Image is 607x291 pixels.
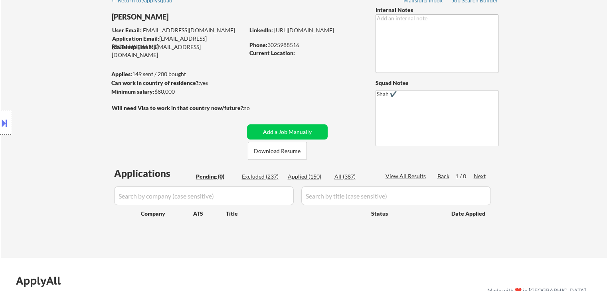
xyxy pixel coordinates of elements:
[274,27,334,33] a: [URL][DOMAIN_NAME]
[16,274,70,287] div: ApplyAll
[112,35,244,50] div: [EMAIL_ADDRESS][DOMAIN_NAME]
[112,27,141,33] strong: User Email:
[247,124,328,140] button: Add a Job Manually
[437,172,450,180] div: Back
[193,210,226,218] div: ATS
[288,173,328,181] div: Applied (150)
[371,206,440,220] div: Status
[249,41,362,49] div: 3025988516
[301,186,491,205] input: Search by title (case sensitive)
[455,172,474,180] div: 1 / 0
[376,6,498,14] div: Internal Notes
[248,142,307,160] button: Download Resume
[111,79,242,87] div: yes
[249,49,295,56] strong: Current Location:
[114,186,294,205] input: Search by company (case sensitive)
[112,43,244,59] div: [EMAIL_ADDRESS][DOMAIN_NAME]
[474,172,486,180] div: Next
[196,173,236,181] div: Pending (0)
[386,172,428,180] div: View All Results
[112,26,244,34] div: [EMAIL_ADDRESS][DOMAIN_NAME]
[111,70,244,78] div: 149 sent / 200 bought
[111,88,244,96] div: $80,000
[243,104,266,112] div: no
[114,169,193,178] div: Applications
[451,210,486,218] div: Date Applied
[112,12,276,22] div: [PERSON_NAME]
[112,35,159,42] strong: Application Email:
[111,79,200,86] strong: Can work in country of residence?:
[141,210,193,218] div: Company
[112,104,245,111] strong: Will need Visa to work in that country now/future?:
[112,43,153,50] strong: Mailslurp Email:
[226,210,364,218] div: Title
[334,173,374,181] div: All (387)
[249,27,273,33] strong: LinkedIn:
[376,79,498,87] div: Squad Notes
[242,173,282,181] div: Excluded (237)
[249,41,267,48] strong: Phone:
